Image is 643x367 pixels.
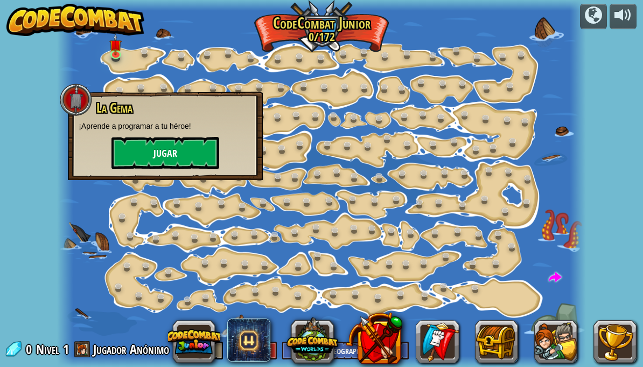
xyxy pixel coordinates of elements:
[610,4,637,29] button: Ajustar el volúmen
[109,33,122,55] img: level-banner-unstarted.png
[6,4,144,36] img: CodeCombat - Learn how to code by playing a game
[63,341,69,358] span: 1
[26,341,35,358] span: 0
[96,99,132,117] span: La Gema
[111,137,219,169] button: Jugar
[79,121,252,131] p: ¡Aprende a programar a tu héroe!
[36,341,59,358] span: Nivel
[580,4,607,29] button: Campañas
[93,341,169,358] span: Jugador Anónimo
